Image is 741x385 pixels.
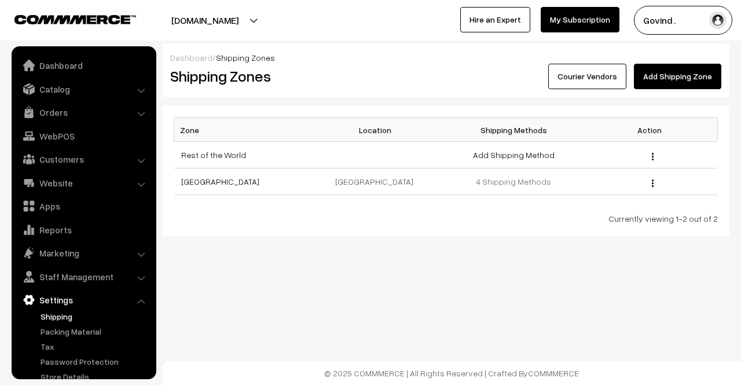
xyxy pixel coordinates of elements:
a: Store Details [38,371,152,383]
a: My Subscription [541,7,619,32]
th: Zone [174,118,310,142]
a: Rest of the World [181,150,246,160]
img: Menu [652,179,654,187]
button: Govind . [634,6,732,35]
a: Website [14,173,152,193]
a: Reports [14,219,152,240]
a: Staff Management [14,266,152,287]
a: 4 Shipping Methods [476,177,551,186]
a: Shipping [38,310,152,322]
a: Hire an Expert [460,7,530,32]
a: Marketing [14,243,152,263]
img: Menu [652,153,654,160]
a: Dashboard [170,53,212,63]
div: / [170,52,721,64]
th: Action [582,118,718,142]
img: user [709,12,727,29]
button: [DOMAIN_NAME] [131,6,279,35]
a: Orders [14,102,152,123]
a: WebPOS [14,126,152,146]
a: Courier Vendors [548,64,626,89]
a: Packing Material [38,325,152,338]
th: Shipping Methods [446,118,582,142]
h2: Shipping Zones [170,67,437,85]
a: Add Shipping Method [473,150,555,160]
a: Customers [14,149,152,170]
a: Password Protection [38,355,152,368]
a: Tax [38,340,152,353]
footer: © 2025 COMMMERCE | All Rights Reserved | Crafted By [162,361,741,385]
a: COMMMERCE [528,368,579,378]
a: Dashboard [14,55,152,76]
a: Apps [14,196,152,217]
a: [GEOGRAPHIC_DATA] [181,177,259,186]
a: COMMMERCE [14,12,116,25]
td: [GEOGRAPHIC_DATA] [310,168,446,195]
th: Location [310,118,446,142]
a: Catalog [14,79,152,100]
a: Settings [14,289,152,310]
img: COMMMERCE [14,15,136,24]
a: Add Shipping Zone [634,64,721,89]
span: Shipping Zones [216,53,275,63]
div: Currently viewing 1-2 out of 2 [174,212,718,225]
